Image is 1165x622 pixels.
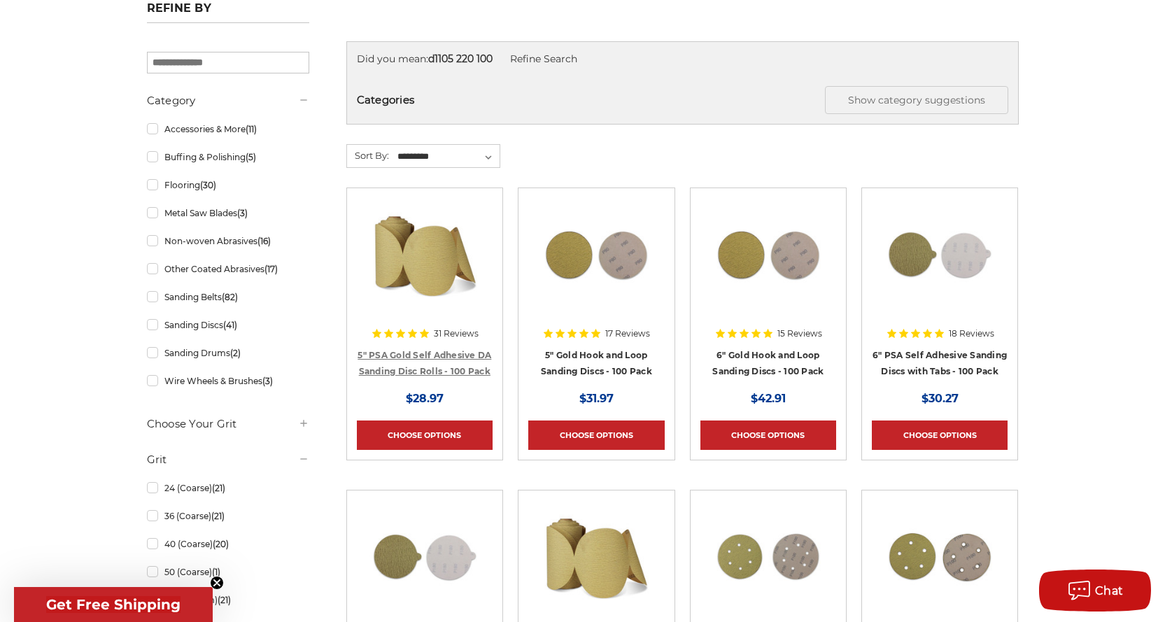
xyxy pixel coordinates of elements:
[347,145,389,166] label: Sort By:
[369,198,481,310] img: 5" Sticky Backed Sanding Discs on a roll
[218,595,231,605] span: (21)
[751,392,786,405] span: $42.91
[147,313,309,337] a: Sanding Discs
[147,369,309,393] a: Wire Wheels & Brushes
[884,500,996,612] img: 5 inch 5 hole hook and loop sanding disc
[222,292,238,302] span: (82)
[884,198,996,310] img: 6 inch psa sanding disc
[434,330,479,338] span: 31 Reviews
[212,567,220,577] span: (1)
[223,320,237,330] span: (41)
[357,52,1008,66] div: Did you mean:
[147,588,309,612] a: 60 (Medium)
[147,117,309,141] a: Accessories & More
[246,152,256,162] span: (5)
[213,539,229,549] span: (20)
[579,392,614,405] span: $31.97
[872,420,1008,450] a: Choose Options
[147,1,309,23] h5: Refine by
[700,198,836,334] a: 6" inch hook & loop disc
[211,511,225,521] span: (21)
[872,198,1008,334] a: 6 inch psa sanding disc
[357,86,1008,114] h5: Categories
[46,596,181,613] span: Get Free Shipping
[369,500,481,612] img: 5 inch PSA Disc
[147,560,309,584] a: 50 (Coarse)
[540,500,652,612] img: 6" DA Sanding Discs on a Roll
[147,229,309,253] a: Non-woven Abrasives
[210,576,224,590] button: Close teaser
[246,124,257,134] span: (11)
[147,532,309,556] a: 40 (Coarse)
[825,86,1008,114] button: Show category suggestions
[949,330,994,338] span: 18 Reviews
[147,201,309,225] a: Metal Saw Blades
[540,198,652,310] img: gold hook & loop sanding disc stack
[147,476,309,500] a: 24 (Coarse)
[395,146,500,167] select: Sort By:
[147,504,309,528] a: 36 (Coarse)
[605,330,650,338] span: 17 Reviews
[257,236,271,246] span: (16)
[230,348,241,358] span: (2)
[922,392,959,405] span: $30.27
[262,376,273,386] span: (3)
[147,173,309,197] a: Flooring
[528,420,664,450] a: Choose Options
[712,198,824,310] img: 6" inch hook & loop disc
[147,92,309,109] h5: Category
[147,145,309,169] a: Buffing & Polishing
[237,208,248,218] span: (3)
[1095,584,1124,598] span: Chat
[264,264,278,274] span: (17)
[147,451,309,468] h5: Grit
[147,285,309,309] a: Sanding Belts
[147,416,309,432] h5: Choose Your Grit
[147,341,309,365] a: Sanding Drums
[212,483,225,493] span: (21)
[358,350,491,376] a: 5" PSA Gold Self Adhesive DA Sanding Disc Rolls - 100 Pack
[406,392,444,405] span: $28.97
[428,52,493,65] strong: d1105 220 100
[200,180,216,190] span: (30)
[14,587,213,622] div: Get Free ShippingClose teaser
[1039,570,1151,612] button: Chat
[357,420,493,450] a: Choose Options
[777,330,822,338] span: 15 Reviews
[510,52,577,65] a: Refine Search
[873,350,1007,376] a: 6" PSA Self Adhesive Sanding Discs with Tabs - 100 Pack
[528,198,664,334] a: gold hook & loop sanding disc stack
[357,198,493,334] a: 5" Sticky Backed Sanding Discs on a roll
[712,350,824,376] a: 6" Gold Hook and Loop Sanding Discs - 100 Pack
[712,500,824,612] img: 6 inch 6 hole hook and loop sanding disc
[700,420,836,450] a: Choose Options
[147,257,309,281] a: Other Coated Abrasives
[541,350,652,376] a: 5" Gold Hook and Loop Sanding Discs - 100 Pack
